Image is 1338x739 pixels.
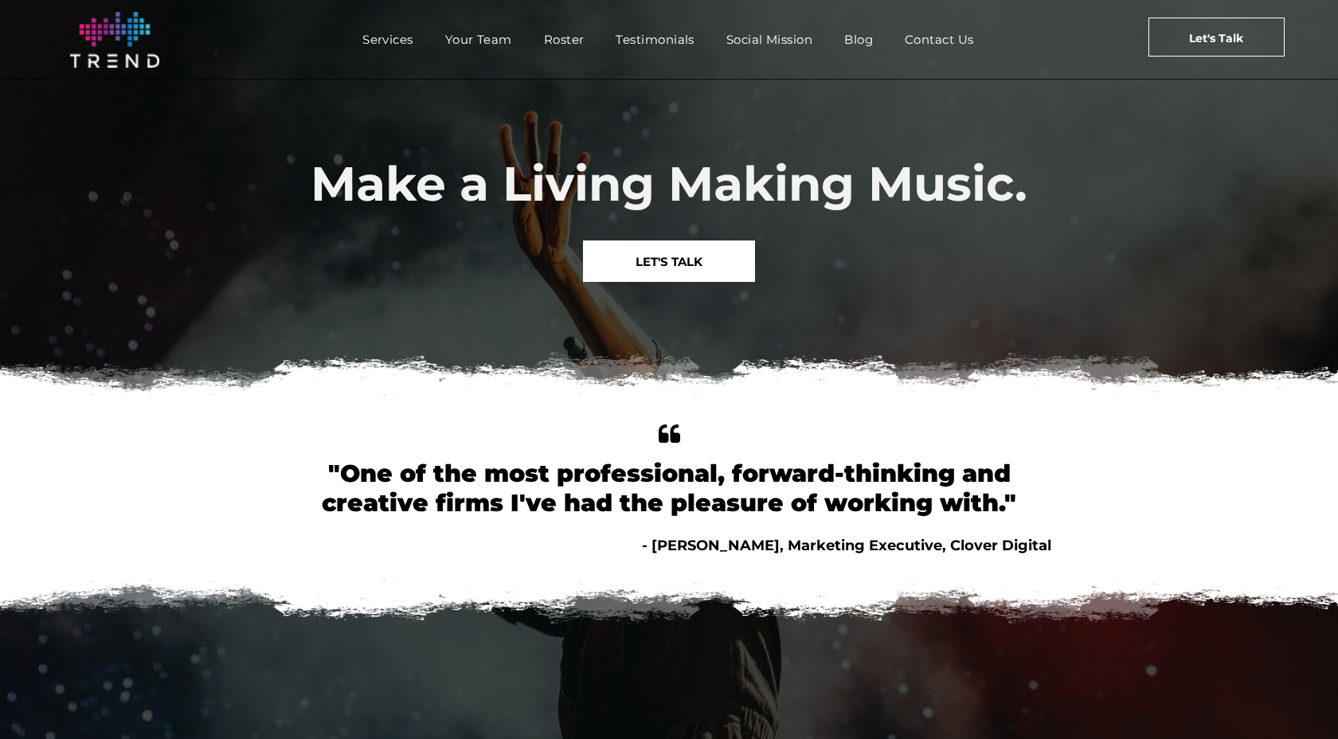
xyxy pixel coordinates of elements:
[600,28,710,51] a: Testimonials
[642,537,1051,554] span: - [PERSON_NAME], Marketing Executive, Clover Digital
[583,240,755,282] a: LET'S TALK
[429,28,528,51] a: Your Team
[828,28,889,51] a: Blog
[70,12,159,68] img: logo
[1148,18,1285,57] a: Let's Talk
[311,154,1027,213] span: Make a Living Making Music.
[528,28,601,51] a: Roster
[346,28,429,51] a: Services
[322,459,1016,518] font: "One of the most professional, forward-thinking and creative firms I've had the pleasure of worki...
[710,28,828,51] a: Social Mission
[636,241,702,282] span: LET'S TALK
[1189,18,1243,58] span: Let's Talk
[889,28,990,51] a: Contact Us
